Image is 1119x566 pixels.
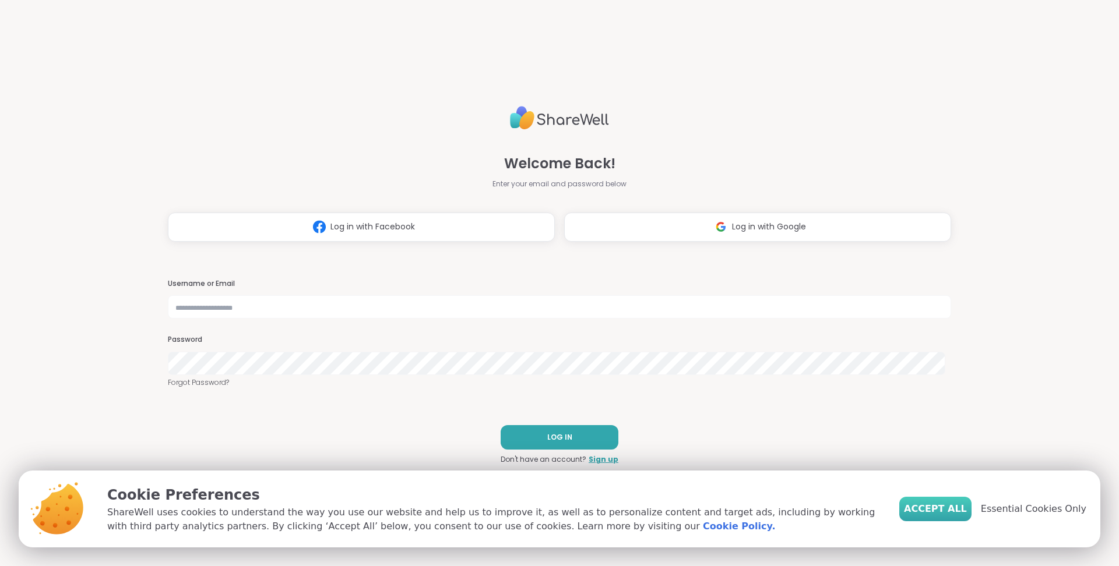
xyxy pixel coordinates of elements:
span: Essential Cookies Only [981,502,1086,516]
a: Forgot Password? [168,377,951,388]
span: Accept All [904,502,967,516]
button: LOG IN [501,425,618,450]
span: Log in with Google [732,221,806,233]
span: Log in with Facebook [330,221,415,233]
p: ShareWell uses cookies to understand the way you use our website and help us to improve it, as we... [107,505,881,533]
span: Welcome Back! [504,153,615,174]
span: Don't have an account? [501,454,586,465]
span: LOG IN [547,432,572,443]
button: Log in with Facebook [168,213,555,242]
span: Enter your email and password below [492,179,627,189]
p: Cookie Preferences [107,484,881,505]
a: Cookie Policy. [703,519,775,533]
button: Log in with Google [564,213,951,242]
img: ShareWell Logomark [710,216,732,238]
button: Accept All [899,497,972,521]
a: Sign up [589,454,618,465]
img: ShareWell Logomark [308,216,330,238]
h3: Username or Email [168,279,951,289]
h3: Password [168,335,951,345]
img: ShareWell Logo [510,101,609,135]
